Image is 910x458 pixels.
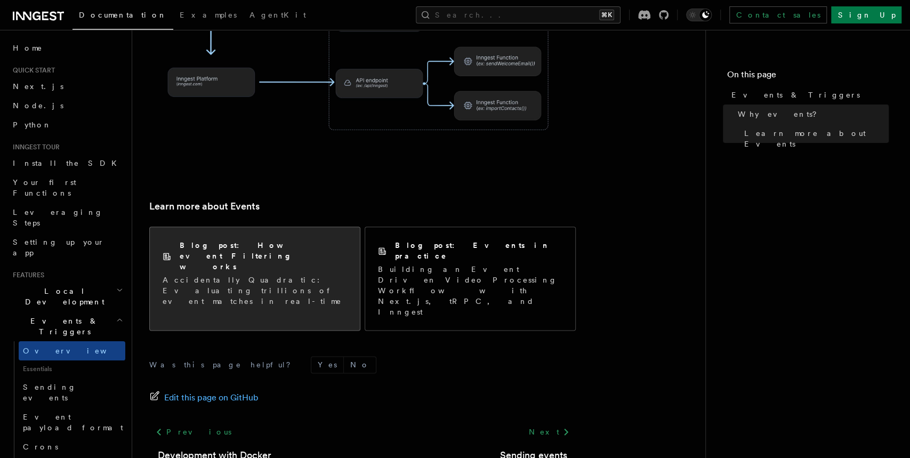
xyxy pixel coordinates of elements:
a: Why events? [734,105,889,124]
span: Node.js [13,101,63,110]
span: Overview [23,347,133,355]
a: Crons [19,437,125,456]
span: Examples [180,11,237,19]
a: Learn more about Events [149,199,260,214]
button: Yes [311,357,343,373]
span: Documentation [79,11,167,19]
p: Was this page helpful? [149,359,298,370]
a: Node.js [9,96,125,115]
span: Features [9,271,44,279]
a: Home [9,38,125,58]
span: Event payload format [23,413,123,432]
a: Previous [149,422,237,441]
span: Local Development [9,286,116,307]
a: Event payload format [19,407,125,437]
span: Inngest tour [9,143,60,151]
span: Why events? [738,109,824,119]
a: AgentKit [243,3,312,29]
span: Crons [23,443,58,451]
a: Documentation [73,3,173,30]
h2: Blog post: Events in practice [395,240,562,261]
button: No [344,357,376,373]
p: Building an Event Driven Video Processing Workflow with Next.js, tRPC, and Inngest [378,264,562,317]
span: Learn more about Events [744,128,889,149]
span: Your first Functions [13,178,76,197]
span: Quick start [9,66,55,75]
a: Edit this page on GitHub [149,390,259,405]
span: Install the SDK [13,159,123,167]
button: Toggle dark mode [686,9,712,21]
a: Your first Functions [9,173,125,203]
a: Overview [19,341,125,360]
a: Blog post: Events in practiceBuilding an Event Driven Video Processing Workflow with Next.js, tRP... [365,227,576,331]
kbd: ⌘K [599,10,614,20]
span: Essentials [19,360,125,377]
a: Sign Up [831,6,901,23]
span: Python [13,120,52,129]
a: Python [9,115,125,134]
h4: On this page [727,68,889,85]
a: Learn more about Events [740,124,889,154]
span: Events & Triggers [731,90,860,100]
a: Setting up your app [9,232,125,262]
a: Contact sales [729,6,827,23]
span: Leveraging Steps [13,208,103,227]
p: Accidentally Quadratic: Evaluating trillions of event matches in real-time [163,275,347,307]
span: Home [13,43,43,53]
span: Sending events [23,383,76,402]
a: Install the SDK [9,154,125,173]
a: Examples [173,3,243,29]
span: AgentKit [249,11,306,19]
a: Events & Triggers [727,85,889,105]
span: Edit this page on GitHub [164,390,259,405]
a: Leveraging Steps [9,203,125,232]
a: Next.js [9,77,125,96]
button: Search...⌘K [416,6,621,23]
span: Setting up your app [13,238,104,257]
span: Next.js [13,82,63,91]
a: Next [522,422,576,441]
button: Events & Triggers [9,311,125,341]
a: Blog post: How event Filtering worksAccidentally Quadratic: Evaluating trillions of event matches... [149,227,360,331]
a: Sending events [19,377,125,407]
span: Events & Triggers [9,316,116,337]
h2: Blog post: How event Filtering works [180,240,347,272]
button: Local Development [9,282,125,311]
